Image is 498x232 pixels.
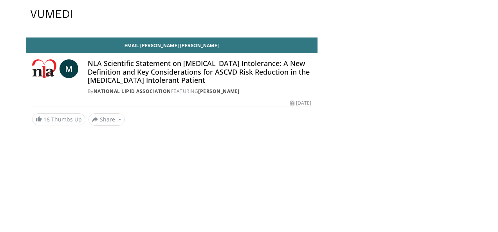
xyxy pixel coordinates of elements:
[43,116,50,123] span: 16
[60,59,78,78] a: M
[94,88,171,95] a: National Lipid Association
[88,88,311,95] div: By FEATURING
[31,10,72,18] img: VuMedi Logo
[290,100,311,107] div: [DATE]
[32,113,85,125] a: 16 Thumbs Up
[88,59,311,85] h4: NLA Scientific Statement on [MEDICAL_DATA] Intolerance: A New Definition and Key Considerations f...
[32,59,56,78] img: National Lipid Association
[88,113,125,126] button: Share
[198,88,240,95] a: [PERSON_NAME]
[26,37,318,53] a: Email [PERSON_NAME] [PERSON_NAME]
